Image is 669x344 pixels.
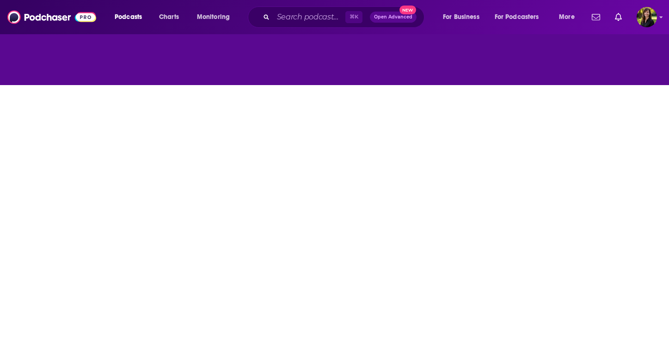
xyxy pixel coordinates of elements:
[588,9,604,25] a: Show notifications dropdown
[436,10,491,25] button: open menu
[257,6,433,28] div: Search podcasts, credits, & more...
[190,10,242,25] button: open menu
[374,15,412,19] span: Open Advanced
[273,10,345,25] input: Search podcasts, credits, & more...
[495,11,539,24] span: For Podcasters
[559,11,575,24] span: More
[197,11,230,24] span: Monitoring
[489,10,552,25] button: open menu
[637,7,657,27] button: Show profile menu
[370,12,417,23] button: Open AdvancedNew
[399,6,416,14] span: New
[345,11,362,23] span: ⌘ K
[637,7,657,27] span: Logged in as HowellMedia
[637,7,657,27] img: User Profile
[443,11,479,24] span: For Business
[7,8,96,26] img: Podchaser - Follow, Share and Rate Podcasts
[108,10,154,25] button: open menu
[153,10,184,25] a: Charts
[115,11,142,24] span: Podcasts
[611,9,626,25] a: Show notifications dropdown
[552,10,586,25] button: open menu
[159,11,179,24] span: Charts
